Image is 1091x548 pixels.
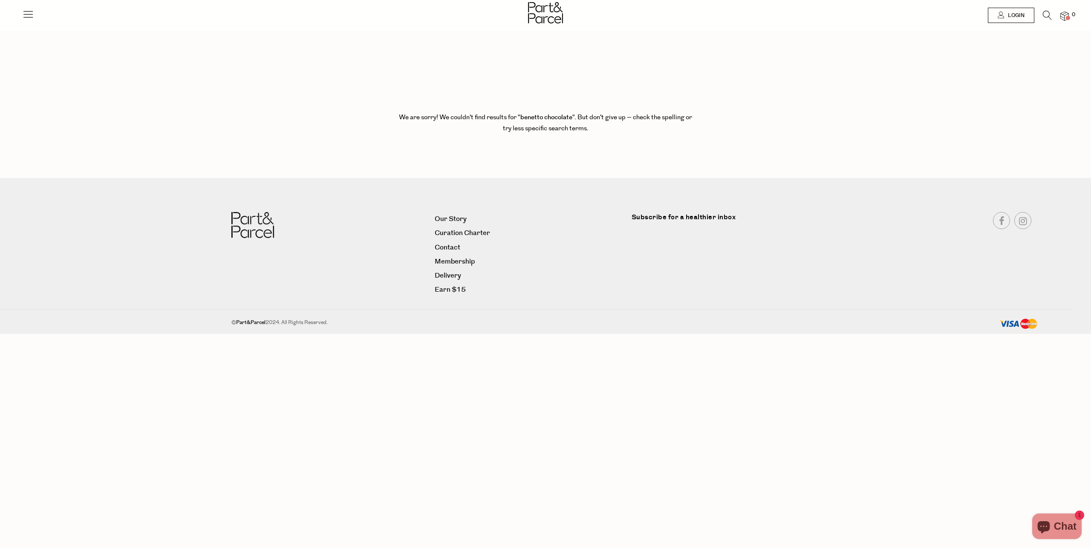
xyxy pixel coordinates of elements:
[999,318,1038,330] img: payment-methods.png
[435,284,625,296] a: Earn $15
[231,212,274,238] img: Part&Parcel
[435,227,625,239] a: Curation Charter
[528,2,563,23] img: Part&Parcel
[988,8,1034,23] a: Login
[396,82,695,155] div: We are sorry! We couldn't find results for " ". But don't give up – check the spelling or try les...
[435,270,625,281] a: Delivery
[435,213,625,225] a: Our Story
[1030,514,1084,541] inbox-online-store-chat: Shopify online store chat
[632,212,835,229] label: Subscribe for a healthier inbox
[435,256,625,267] a: Membership
[1006,12,1025,19] span: Login
[1060,11,1069,20] a: 0
[236,319,266,326] b: Part&Parcel
[1070,11,1077,19] span: 0
[520,113,572,122] b: benetto chocolate
[231,318,854,327] div: © 2024. All Rights Reserved.
[435,242,625,253] a: Contact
